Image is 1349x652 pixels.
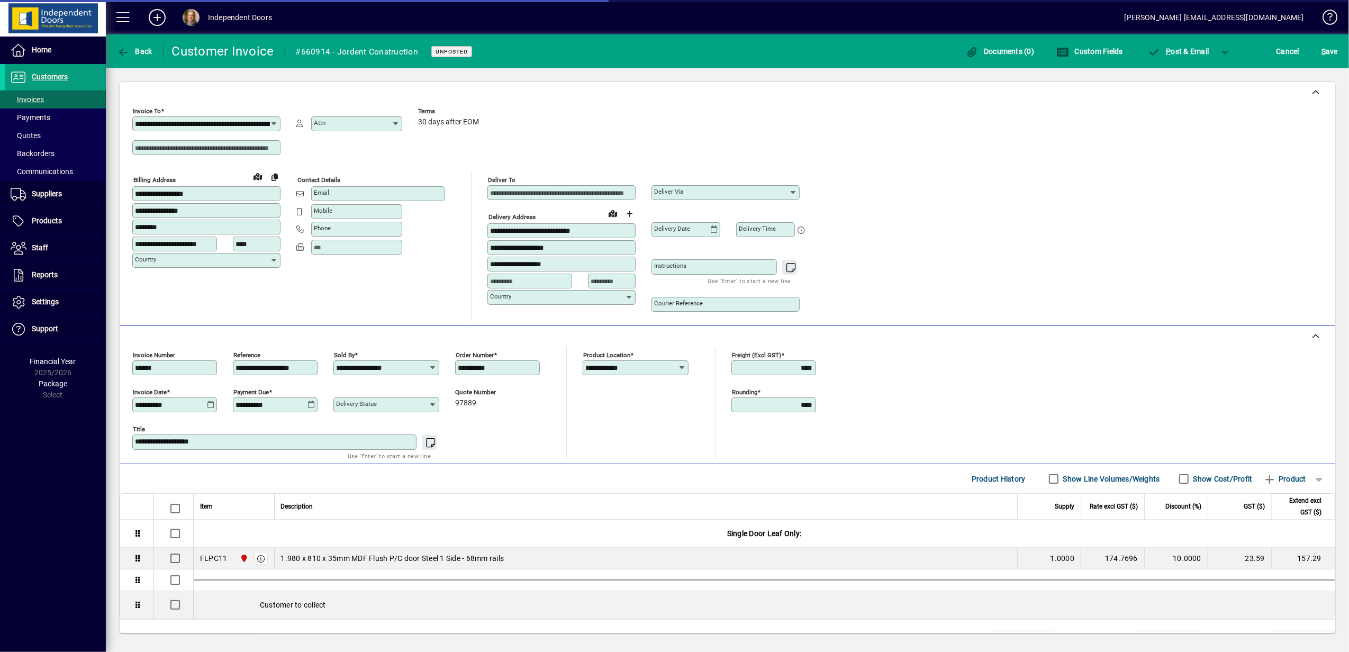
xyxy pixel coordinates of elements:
[32,216,62,225] span: Products
[927,631,990,644] td: Total Volume
[133,425,145,433] mat-label: Title
[1208,548,1271,569] td: 23.59
[11,149,55,158] span: Backorders
[1062,631,1136,644] td: Freight (excl GST)
[174,8,208,27] button: Profile
[314,189,329,196] mat-label: Email
[32,73,68,81] span: Customers
[732,388,757,396] mat-label: Rounding
[654,300,703,307] mat-label: Courier Reference
[1321,43,1338,60] span: ave
[135,256,156,263] mat-label: Country
[1191,474,1253,484] label: Show Cost/Profit
[5,181,106,207] a: Suppliers
[5,316,106,342] a: Support
[140,8,174,27] button: Add
[133,107,161,115] mat-label: Invoice To
[1274,42,1302,61] button: Cancel
[133,388,167,396] mat-label: Invoice date
[1125,9,1304,26] div: [PERSON_NAME] [EMAIL_ADDRESS][DOMAIN_NAME]
[456,351,494,359] mat-label: Order number
[5,126,106,144] a: Quotes
[1244,501,1265,512] span: GST ($)
[233,388,269,396] mat-label: Payment due
[281,501,313,512] span: Description
[1272,631,1335,644] td: 157.29
[32,189,62,198] span: Suppliers
[621,205,638,222] button: Choose address
[654,188,683,195] mat-label: Deliver via
[32,297,59,306] span: Settings
[11,167,73,176] span: Communications
[32,243,48,252] span: Staff
[266,168,283,185] button: Copy to Delivery address
[418,118,479,126] span: 30 days after EOM
[30,357,76,366] span: Financial Year
[5,144,106,162] a: Backorders
[194,591,1335,619] div: Customer to collect
[1136,631,1200,644] td: 0.00
[314,224,331,232] mat-label: Phone
[1271,548,1335,569] td: 157.29
[1165,501,1201,512] span: Discount (%)
[1088,553,1138,564] div: 174.7696
[336,400,377,408] mat-label: Delivery status
[967,469,1030,488] button: Product History
[1051,553,1075,564] span: 1.0000
[1258,469,1311,488] button: Product
[5,37,106,64] a: Home
[32,270,58,279] span: Reports
[249,168,266,185] a: View on map
[990,631,1054,644] td: 0.0000 M³
[1208,631,1272,644] td: GST exclusive
[39,379,67,388] span: Package
[200,553,228,564] div: FLPC11
[488,176,515,184] mat-label: Deliver To
[281,553,504,564] span: 1.980 x 810 x 35mm MDF Flush P/C door Steel 1 Side - 68mm rails
[314,207,332,214] mat-label: Mobile
[963,42,1037,61] button: Documents (0)
[1319,42,1341,61] button: Save
[5,90,106,108] a: Invoices
[208,9,272,26] div: Independent Doors
[972,470,1026,487] span: Product History
[732,351,781,359] mat-label: Freight (excl GST)
[114,42,155,61] button: Back
[1143,42,1215,61] button: Post & Email
[455,389,519,396] span: Quote number
[1056,47,1123,56] span: Custom Fields
[654,262,686,269] mat-label: Instructions
[5,235,106,261] a: Staff
[966,47,1035,56] span: Documents (0)
[436,48,468,55] span: Unposted
[237,553,249,564] span: Christchurch
[233,351,260,359] mat-label: Reference
[32,324,58,333] span: Support
[739,225,776,232] mat-label: Delivery time
[708,275,791,287] mat-hint: Use 'Enter' to start a new line
[654,225,690,232] mat-label: Delivery date
[1321,47,1326,56] span: S
[1166,47,1171,56] span: P
[117,47,152,56] span: Back
[583,351,630,359] mat-label: Product location
[5,262,106,288] a: Reports
[1055,501,1074,512] span: Supply
[11,113,50,122] span: Payments
[133,351,175,359] mat-label: Invoice number
[314,119,325,126] mat-label: Attn
[200,501,213,512] span: Item
[172,43,274,60] div: Customer Invoice
[5,289,106,315] a: Settings
[1315,2,1336,37] a: Knowledge Base
[11,131,41,140] span: Quotes
[194,520,1335,547] div: Single Door Leaf Only:
[5,162,106,180] a: Communications
[5,208,106,234] a: Products
[418,108,482,115] span: Terms
[1061,474,1160,484] label: Show Line Volumes/Weights
[1054,42,1126,61] button: Custom Fields
[334,351,355,359] mat-label: Sold by
[106,42,164,61] app-page-header-button: Back
[1278,495,1321,518] span: Extend excl GST ($)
